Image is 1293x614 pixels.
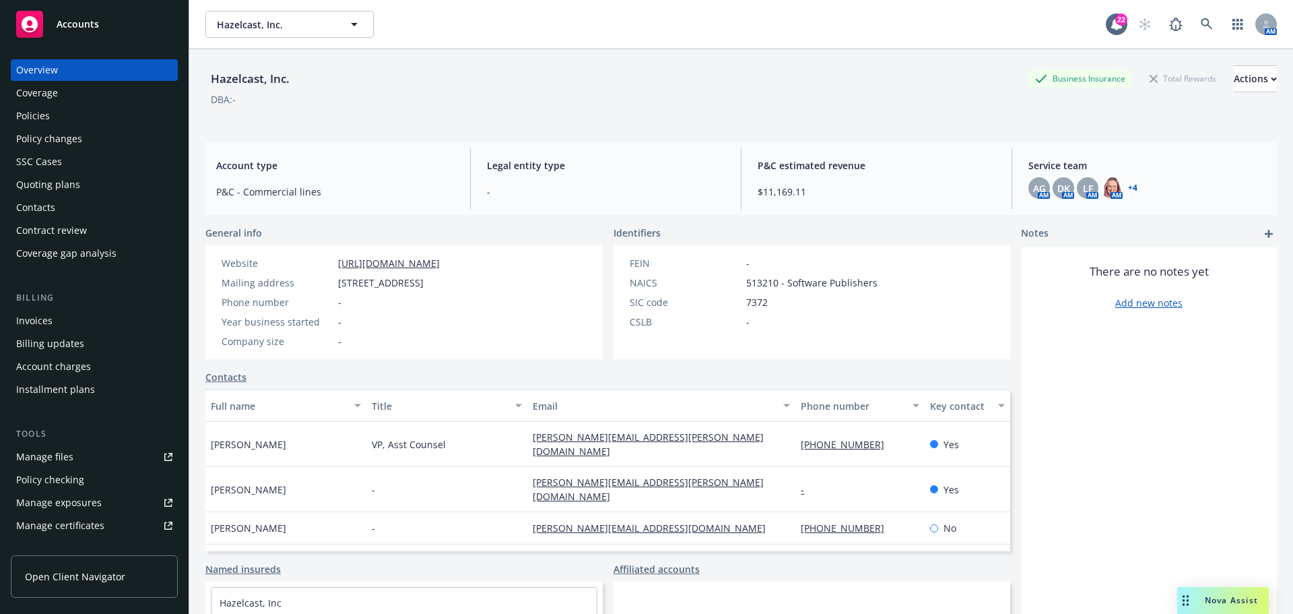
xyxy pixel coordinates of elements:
[1115,13,1127,26] div: 22
[16,446,73,468] div: Manage files
[205,70,295,88] div: Hazelcast, Inc.
[222,256,333,270] div: Website
[11,59,178,81] a: Overview
[16,243,117,264] div: Coverage gap analysis
[211,92,236,106] div: DBA: -
[217,18,333,32] span: Hazelcast, Inc.
[16,151,62,173] div: SSC Cases
[930,399,990,413] div: Key contact
[1090,264,1209,280] span: There are no notes yet
[11,82,178,104] a: Coverage
[1083,181,1093,195] span: LF
[372,521,375,535] span: -
[16,356,91,377] div: Account charges
[11,446,178,468] a: Manage files
[801,483,815,496] a: -
[205,562,281,576] a: Named insureds
[533,399,775,413] div: Email
[533,431,764,458] a: [PERSON_NAME][EMAIL_ADDRESS][PERSON_NAME][DOMAIN_NAME]
[205,370,246,384] a: Contacts
[16,128,82,150] div: Policy changes
[338,257,440,270] a: [URL][DOMAIN_NAME]
[11,197,178,218] a: Contacts
[1021,226,1049,242] span: Notes
[16,59,58,81] div: Overview
[11,356,178,377] a: Account charges
[11,291,178,305] div: Billing
[222,295,333,309] div: Phone number
[16,492,102,514] div: Manage exposures
[57,19,99,30] span: Accounts
[11,538,178,559] a: Manage claims
[211,437,286,452] span: [PERSON_NAME]
[16,515,104,536] div: Manage certificates
[11,128,178,150] a: Policy changes
[801,522,895,534] a: [PHONE_NUMBER]
[1028,158,1266,173] span: Service team
[16,379,95,400] div: Installment plans
[1205,594,1258,606] span: Nova Assist
[372,399,507,413] div: Title
[746,295,768,309] span: 7372
[25,570,125,584] span: Open Client Navigator
[205,390,366,422] button: Full name
[630,256,741,270] div: FEIN
[11,427,178,441] div: Tools
[1143,70,1223,87] div: Total Rewards
[533,522,776,534] a: [PERSON_NAME][EMAIL_ADDRESS][DOMAIN_NAME]
[16,220,87,241] div: Contract review
[16,538,84,559] div: Manage claims
[758,158,995,173] span: P&C estimated revenue
[630,315,741,329] div: CSLB
[338,315,341,329] span: -
[1131,11,1158,38] a: Start snowing
[205,11,374,38] button: Hazelcast, Inc.
[11,5,178,43] a: Accounts
[1177,587,1194,614] div: Drag to move
[746,315,750,329] span: -
[205,226,262,240] span: General info
[925,390,1010,422] button: Key contact
[487,158,725,173] span: Legal entity type
[11,492,178,514] span: Manage exposures
[216,185,454,199] span: P&C - Commercial lines
[16,197,55,218] div: Contacts
[1234,66,1277,92] div: Actions
[1224,11,1251,38] a: Switch app
[11,469,178,491] a: Policy checking
[11,220,178,241] a: Contract review
[11,379,178,400] a: Installment plans
[211,483,286,497] span: [PERSON_NAME]
[11,243,178,264] a: Coverage gap analysis
[216,158,454,173] span: Account type
[16,82,58,104] div: Coverage
[801,438,895,451] a: [PHONE_NUMBER]
[1162,11,1189,38] a: Report a Bug
[746,276,877,290] span: 513210 - Software Publishers
[527,390,795,422] button: Email
[222,315,333,329] div: Year business started
[801,399,904,413] div: Phone number
[1128,184,1137,192] a: +4
[11,151,178,173] a: SSC Cases
[1193,11,1220,38] a: Search
[16,469,84,491] div: Policy checking
[338,276,424,290] span: [STREET_ADDRESS]
[614,562,700,576] a: Affiliated accounts
[211,399,346,413] div: Full name
[220,596,281,609] a: Hazelcast, Inc
[1057,181,1070,195] span: DK
[222,334,333,348] div: Company size
[1261,226,1277,242] a: add
[533,476,764,503] a: [PERSON_NAME][EMAIL_ADDRESS][PERSON_NAME][DOMAIN_NAME]
[1234,65,1277,92] button: Actions
[372,483,375,497] span: -
[11,310,178,332] a: Invoices
[211,521,286,535] span: [PERSON_NAME]
[630,276,741,290] div: NAICS
[943,521,956,535] span: No
[372,437,446,452] span: VP, Asst Counsel
[11,515,178,536] a: Manage certificates
[1115,296,1183,310] a: Add new notes
[16,105,50,127] div: Policies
